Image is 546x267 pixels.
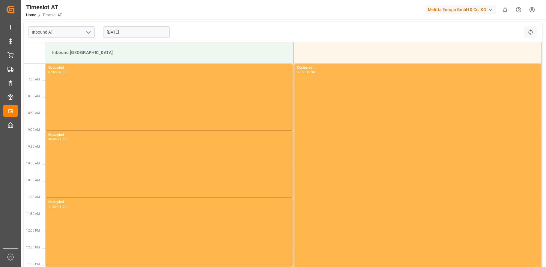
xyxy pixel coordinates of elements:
[297,65,538,71] div: Occupied
[26,13,36,17] a: Home
[26,246,40,249] span: 12:30 PM
[58,205,67,208] div: 13:00
[425,4,498,15] button: Melitta Europa GmbH & Co. KG
[28,111,40,115] span: 8:30 AM
[48,205,57,208] div: 11:00
[26,212,40,215] span: 11:30 AM
[28,94,40,98] span: 8:00 AM
[58,71,67,73] div: 09:00
[28,26,95,38] input: Type to search/select
[28,78,40,81] span: 7:30 AM
[26,162,40,165] span: 10:00 AM
[48,65,290,71] div: Occupied
[26,178,40,182] span: 10:30 AM
[50,47,288,58] div: Inbound [GEOGRAPHIC_DATA]
[26,229,40,232] span: 12:00 PM
[306,71,315,73] div: 15:30
[48,132,290,138] div: Occupied
[26,195,40,199] span: 11:00 AM
[48,199,290,205] div: Occupied
[306,71,306,73] div: -
[58,138,67,141] div: 11:00
[84,28,93,37] button: open menu
[57,205,58,208] div: -
[26,3,62,12] div: Timeslot AT
[425,5,496,14] div: Melitta Europa GmbH & Co. KG
[512,3,525,16] button: Help Center
[297,71,306,73] div: 07:00
[28,262,40,266] span: 1:00 PM
[48,71,57,73] div: 07:00
[28,128,40,131] span: 9:00 AM
[48,138,57,141] div: 09:00
[28,145,40,148] span: 9:30 AM
[57,71,58,73] div: -
[57,138,58,141] div: -
[103,26,170,38] input: DD-MM-YYYY
[498,3,512,16] button: show 0 new notifications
